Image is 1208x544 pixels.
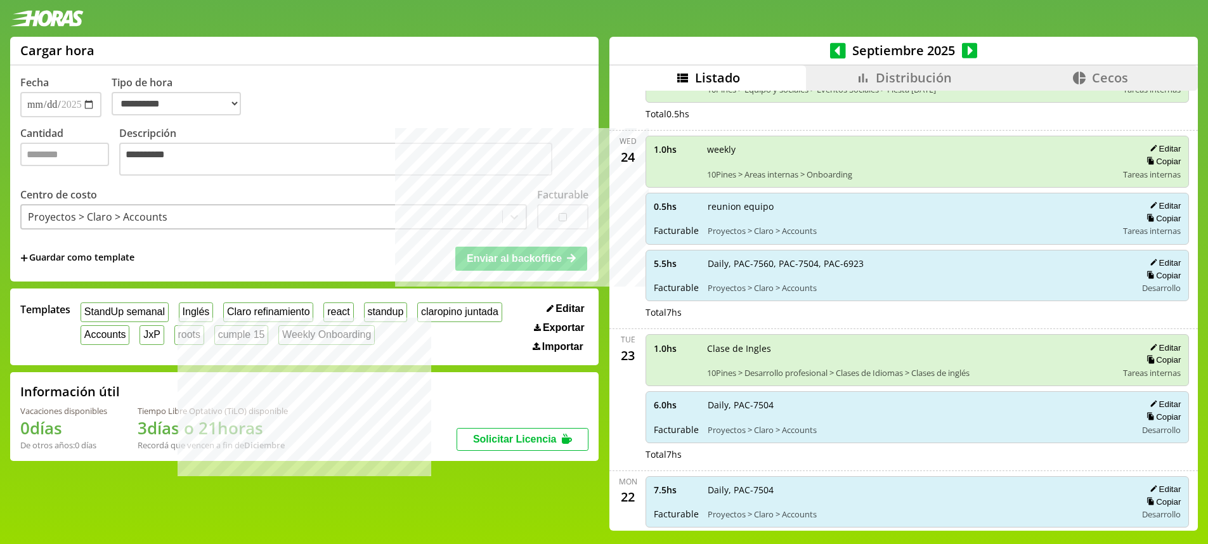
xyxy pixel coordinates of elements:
span: Daily, PAC-7504 [708,484,1127,496]
span: Tareas internas [1123,367,1181,379]
button: StandUp semanal [81,302,169,322]
div: Total 7 hs [646,306,1189,318]
span: 6.0 hs [654,399,699,411]
button: Inglés [179,302,213,322]
button: roots [174,325,204,345]
span: weekly [707,143,1114,155]
span: +Guardar como template [20,251,134,265]
span: Solicitar Licencia [473,434,557,444]
button: claropino juntada [417,302,502,322]
span: Cecos [1092,69,1128,86]
span: Facturable [654,282,699,294]
span: Facturable [654,424,699,436]
label: Facturable [537,188,588,202]
span: Daily, PAC-7560, PAC-7504, PAC-6923 [708,257,1127,269]
h1: 0 días [20,417,107,439]
button: Solicitar Licencia [457,428,588,451]
span: 10Pines > Areas internas > Onboarding [707,169,1114,180]
div: Vacaciones disponibles [20,405,107,417]
span: Desarrollo [1142,424,1181,436]
span: + [20,251,28,265]
span: reunion equipo [708,200,1114,212]
span: Enviar al backoffice [467,253,562,264]
button: Weekly Onboarding [278,325,375,345]
label: Cantidad [20,126,119,179]
div: Total 0.5 hs [646,108,1189,120]
h1: Cargar hora [20,42,94,59]
span: Listado [695,69,740,86]
span: Editar [555,303,584,314]
div: Total 7 hs [646,448,1189,460]
span: 1.0 hs [654,143,698,155]
div: Proyectos > Claro > Accounts [28,210,167,224]
button: Copiar [1143,496,1181,507]
span: Tareas internas [1123,169,1181,180]
button: Editar [543,302,588,315]
div: 24 [618,146,638,167]
button: Editar [1146,484,1181,495]
h2: Información útil [20,383,120,400]
button: Editar [1146,200,1181,211]
span: Templates [20,302,70,316]
button: cumple 15 [214,325,268,345]
div: Mon [619,476,637,487]
span: Daily, PAC-7504 [708,399,1127,411]
button: Copiar [1143,270,1181,281]
button: Copiar [1143,156,1181,167]
span: Facturable [654,224,699,236]
button: react [323,302,353,322]
span: 1.0 hs [654,342,698,354]
button: Editar [1146,143,1181,154]
label: Fecha [20,75,49,89]
label: Centro de costo [20,188,97,202]
span: Septiembre 2025 [846,42,962,59]
div: Recordá que vencen a fin de [138,439,288,451]
textarea: Descripción [119,143,552,176]
button: Exportar [530,321,588,334]
img: logotipo [10,10,84,27]
span: 10Pines > Desarrollo profesional > Clases de Idiomas > Clases de inglés [707,367,1114,379]
span: Facturable [654,508,699,520]
span: Desarrollo [1142,508,1181,520]
b: Diciembre [244,439,285,451]
label: Tipo de hora [112,75,251,117]
span: Proyectos > Claro > Accounts [708,282,1127,294]
span: Clase de Ingles [707,342,1114,354]
input: Cantidad [20,143,109,166]
span: Proyectos > Claro > Accounts [708,225,1114,236]
button: Editar [1146,342,1181,353]
label: Descripción [119,126,588,179]
span: Desarrollo [1142,282,1181,294]
button: Copiar [1143,213,1181,224]
button: JxP [140,325,164,345]
button: Editar [1146,257,1181,268]
button: Accounts [81,325,129,345]
button: Enviar al backoffice [455,247,587,271]
span: Distribución [876,69,952,86]
span: 5.5 hs [654,257,699,269]
span: 7.5 hs [654,484,699,496]
div: Tiempo Libre Optativo (TiLO) disponible [138,405,288,417]
button: Claro refinamiento [223,302,313,322]
span: Proyectos > Claro > Accounts [708,424,1127,436]
span: Tareas internas [1123,225,1181,236]
div: 22 [618,487,638,507]
h1: 3 días o 21 horas [138,417,288,439]
span: 0.5 hs [654,200,699,212]
div: Tue [621,334,635,345]
div: De otros años: 0 días [20,439,107,451]
div: scrollable content [609,91,1198,529]
div: 23 [618,345,638,365]
span: Proyectos > Claro > Accounts [708,508,1127,520]
button: Editar [1146,399,1181,410]
select: Tipo de hora [112,92,241,115]
button: Copiar [1143,354,1181,365]
span: Exportar [543,322,585,334]
span: Importar [542,341,583,353]
div: Wed [620,136,637,146]
button: standup [364,302,408,322]
button: Copiar [1143,411,1181,422]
